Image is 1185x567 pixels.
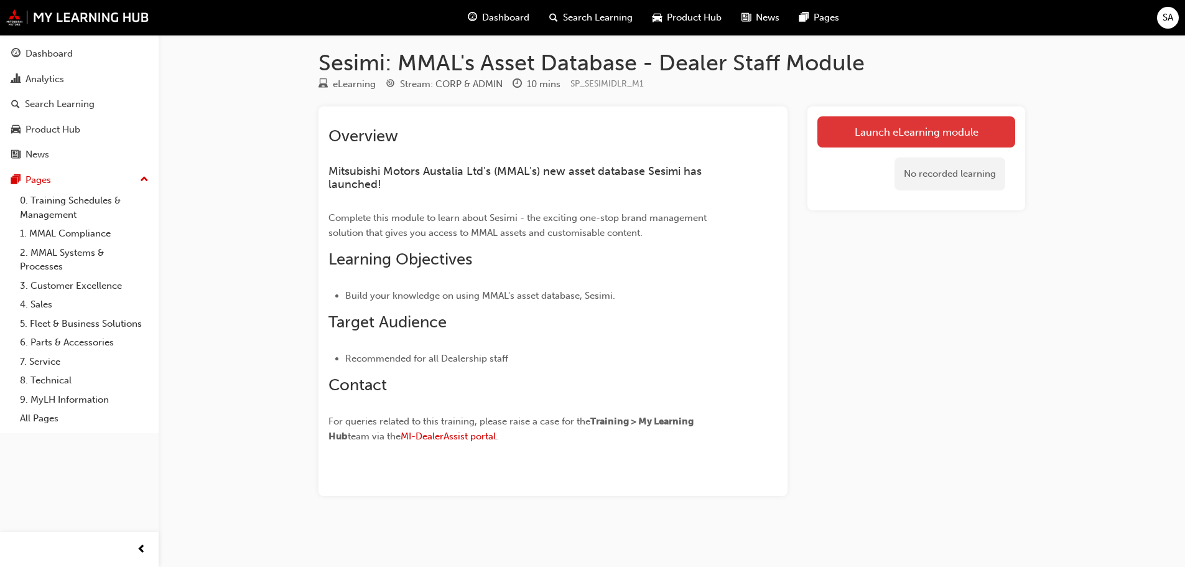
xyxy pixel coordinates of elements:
[11,74,21,85] span: chart-icon
[5,169,154,192] button: Pages
[513,79,522,90] span: clock-icon
[15,295,154,314] a: 4. Sales
[26,173,51,187] div: Pages
[328,416,590,427] span: For queries related to this training, please raise a case for the
[11,175,21,186] span: pages-icon
[15,243,154,276] a: 2. MMAL Systems & Processes
[468,10,477,26] span: guage-icon
[11,99,20,110] span: search-icon
[15,191,154,224] a: 0. Training Schedules & Management
[401,431,496,442] a: MI-DealerAssist portal
[328,212,709,238] span: Complete this module to learn about Sesimi - the exciting one-stop brand management solution that...
[5,93,154,116] a: Search Learning
[348,431,401,442] span: team via the
[328,126,398,146] span: Overview
[1163,11,1173,25] span: SA
[11,149,21,161] span: news-icon
[496,431,498,442] span: .
[539,5,643,30] a: search-iconSearch Learning
[570,78,644,89] span: Learning resource code
[1157,7,1179,29] button: SA
[653,10,662,26] span: car-icon
[386,77,503,92] div: Stream
[328,312,447,332] span: Target Audience
[15,333,154,352] a: 6. Parts & Accessories
[5,68,154,91] a: Analytics
[643,5,732,30] a: car-iconProduct Hub
[513,77,560,92] div: Duration
[15,371,154,390] a: 8. Technical
[15,390,154,410] a: 9. MyLH Information
[386,79,395,90] span: target-icon
[895,157,1005,190] div: No recorded learning
[817,116,1015,148] a: Launch eLearning module
[140,172,149,188] span: up-icon
[6,9,149,26] img: mmal
[15,352,154,372] a: 7. Service
[26,123,80,137] div: Product Hub
[328,164,705,192] span: Mitsubishi Motors Austalia Ltd's (MMAL's) new asset database Sesimi has launched!
[5,143,154,166] a: News
[527,77,560,91] div: 10 mins
[814,11,839,25] span: Pages
[328,250,472,269] span: Learning Objectives
[789,5,849,30] a: pages-iconPages
[345,353,508,364] span: Recommended for all Dealership staff
[482,11,529,25] span: Dashboard
[318,77,376,92] div: Type
[741,10,751,26] span: news-icon
[25,97,95,111] div: Search Learning
[15,314,154,334] a: 5. Fleet & Business Solutions
[26,148,49,162] div: News
[318,79,328,90] span: learningResourceType_ELEARNING-icon
[26,47,73,61] div: Dashboard
[15,276,154,296] a: 3. Customer Excellence
[333,77,376,91] div: eLearning
[458,5,539,30] a: guage-iconDashboard
[318,49,1025,77] h1: Sesimi: MMAL's Asset Database - Dealer Staff Module
[563,11,633,25] span: Search Learning
[11,124,21,136] span: car-icon
[799,10,809,26] span: pages-icon
[328,416,695,442] span: Training > My Learning Hub
[15,409,154,428] a: All Pages
[5,118,154,141] a: Product Hub
[11,49,21,60] span: guage-icon
[5,42,154,65] a: Dashboard
[328,375,387,395] span: Contact
[15,224,154,243] a: 1. MMAL Compliance
[549,10,558,26] span: search-icon
[400,77,503,91] div: Stream: CORP & ADMIN
[5,40,154,169] button: DashboardAnalyticsSearch LearningProduct HubNews
[26,72,64,87] div: Analytics
[667,11,722,25] span: Product Hub
[137,542,146,558] span: prev-icon
[756,11,779,25] span: News
[732,5,789,30] a: news-iconNews
[345,290,615,301] span: Build your knowledge on using MMAL's asset database, Sesimi.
